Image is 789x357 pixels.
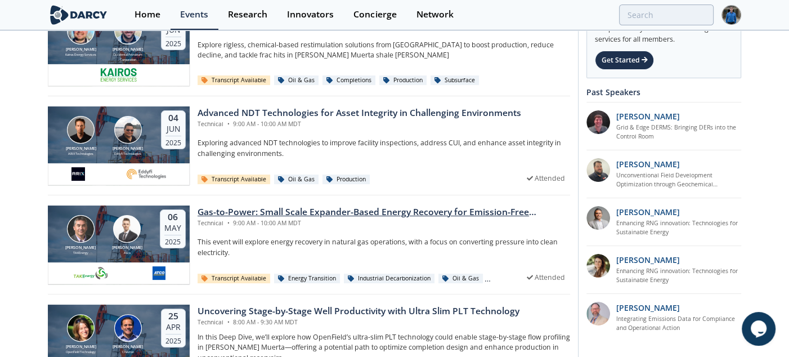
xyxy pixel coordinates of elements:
[431,75,479,86] div: Subsurface
[274,175,319,185] div: Oil & Gas
[228,10,267,19] div: Research
[616,302,680,314] p: [PERSON_NAME]
[586,206,610,230] img: 1fdb2308-3d70-46db-bc64-f6eabefcce4d
[198,318,519,327] div: Technical 8:00 AM - 9:30 AM MDT
[67,116,95,144] img: Zach Wright
[616,110,680,122] p: [PERSON_NAME]
[152,266,166,280] img: atco.com.png
[274,75,319,86] div: Oil & Gas
[586,302,610,325] img: ed2b4adb-f152-4947-b39b-7b15fa9ececc
[586,158,610,182] img: 2k2ez1SvSiOh3gKHmcgF
[522,270,571,284] div: Attended
[225,219,231,227] span: •
[164,235,181,246] div: 2025
[522,171,571,185] div: Attended
[71,167,86,181] img: 04e75a1c-7728-4d52-94d7-7049c11b5243
[198,106,521,120] div: Advanced NDT Technologies for Asset Integrity in Challenging Environments
[274,274,340,284] div: Energy Transition
[64,245,98,251] div: [PERSON_NAME]
[164,212,181,223] div: 06
[48,106,570,185] a: Zach Wright [PERSON_NAME] ARIX Technologies Zeki Gokce [PERSON_NAME] Eddyfi Technologies 04 Jun 2...
[114,116,142,144] img: Zeki Gokce
[198,219,570,228] div: Technical 9:00 AM - 10:00 AM MDT
[344,274,434,284] div: Industrial Decarbonization
[198,274,270,284] div: Transcript Available
[165,334,181,345] div: 2025
[322,75,375,86] div: Completions
[135,10,160,19] div: Home
[721,5,741,25] img: Profile
[114,314,142,342] img: Nestor Santos
[48,206,570,284] a: James Cleland [PERSON_NAME] TAKEnergy Shayne Dunbar [PERSON_NAME] Atco 06 May 2025 Gas-to-Power: ...
[64,47,98,53] div: [PERSON_NAME]
[438,274,483,284] div: Oil & Gas
[64,251,98,255] div: TAKEnergy
[225,318,231,326] span: •
[48,5,109,25] img: logo-wide.svg
[67,17,95,44] img: Michael Lantz
[165,311,181,322] div: 25
[64,146,98,152] div: [PERSON_NAME]
[165,124,181,134] div: Jun
[616,267,742,285] a: Enhancing RNG innovation: Technologies for Sustainable Energy
[616,158,680,170] p: [PERSON_NAME]
[110,151,145,156] div: Eddyfi Technologies
[110,47,145,53] div: [PERSON_NAME]
[64,151,98,156] div: ARIX Technologies
[616,254,680,266] p: [PERSON_NAME]
[198,237,570,258] p: This event will explore energy recovery in natural gas operations, with a focus on converting pre...
[67,314,95,342] img: Virginie Schoepf
[165,113,181,124] div: 04
[110,146,145,152] div: [PERSON_NAME]
[619,5,714,25] input: Advanced Search
[110,251,145,255] div: Atco
[110,52,145,62] div: Occidental Petroleum Corporation
[322,175,370,185] div: Production
[287,10,334,19] div: Innovators
[586,110,610,134] img: accc9a8e-a9c1-4d58-ae37-132228efcf55
[165,322,181,332] div: Apr
[198,138,570,159] p: Exploring advanced NDT technologies to improve facility inspections, address CUI, and enhance ass...
[198,75,270,86] div: Transcript Available
[67,215,95,243] img: James Cleland
[198,206,570,219] div: Gas-to-Power: Small Scale Expander-Based Energy Recovery for Emission-Free Electricity
[416,10,453,19] div: Network
[198,305,519,318] div: Uncovering Stage-by-Stage Well Productivity with Ultra Slim PLT Technology
[127,167,166,181] img: 82dbca5b-09b2-4334-a931-ae73f72db712
[379,75,427,86] div: Production
[113,215,141,243] img: Shayne Dunbar
[164,223,181,233] div: May
[198,175,270,185] div: Transcript Available
[198,40,570,61] p: Explore rigless, chemical-based restimulation solutions from [GEOGRAPHIC_DATA] to boost productio...
[64,344,98,350] div: [PERSON_NAME]
[586,82,741,102] div: Past Speakers
[198,120,521,129] div: Technical 9:00 AM - 10:00 AM MDT
[616,171,742,189] a: Unconventional Field Development Optimization through Geochemical Fingerprinting Technology
[64,52,98,57] div: Kairos Energy Services
[595,51,654,70] div: Get Started
[64,350,98,354] div: OpenField Technology
[165,25,181,35] div: Jun
[353,10,396,19] div: Concierge
[225,120,231,128] span: •
[110,350,145,354] div: Chevron
[110,245,145,251] div: [PERSON_NAME]
[180,10,208,19] div: Events
[616,123,742,141] a: Grid & Edge DERMS: Bringing DERs into the Control Room
[110,344,145,350] div: [PERSON_NAME]
[165,136,181,147] div: 2025
[586,254,610,278] img: 737ad19b-6c50-4cdf-92c7-29f5966a019e
[71,266,109,280] img: e3101a0d-5b51-4dfd-b68e-9ed3fd20162d
[48,7,570,86] a: Michael Lantz [PERSON_NAME] Kairos Energy Services Russell Ehlinger [PERSON_NAME] Occidental Petr...
[165,37,181,48] div: 2025
[616,206,680,218] p: [PERSON_NAME]
[100,68,138,82] img: 1611670693018-kairoses.PNG
[616,219,742,237] a: Enhancing RNG innovation: Technologies for Sustainable Energy
[114,17,142,44] img: Russell Ehlinger
[742,312,778,346] iframe: chat widget
[616,315,742,333] a: Integrating Emissions Data for Compliance and Operational Action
